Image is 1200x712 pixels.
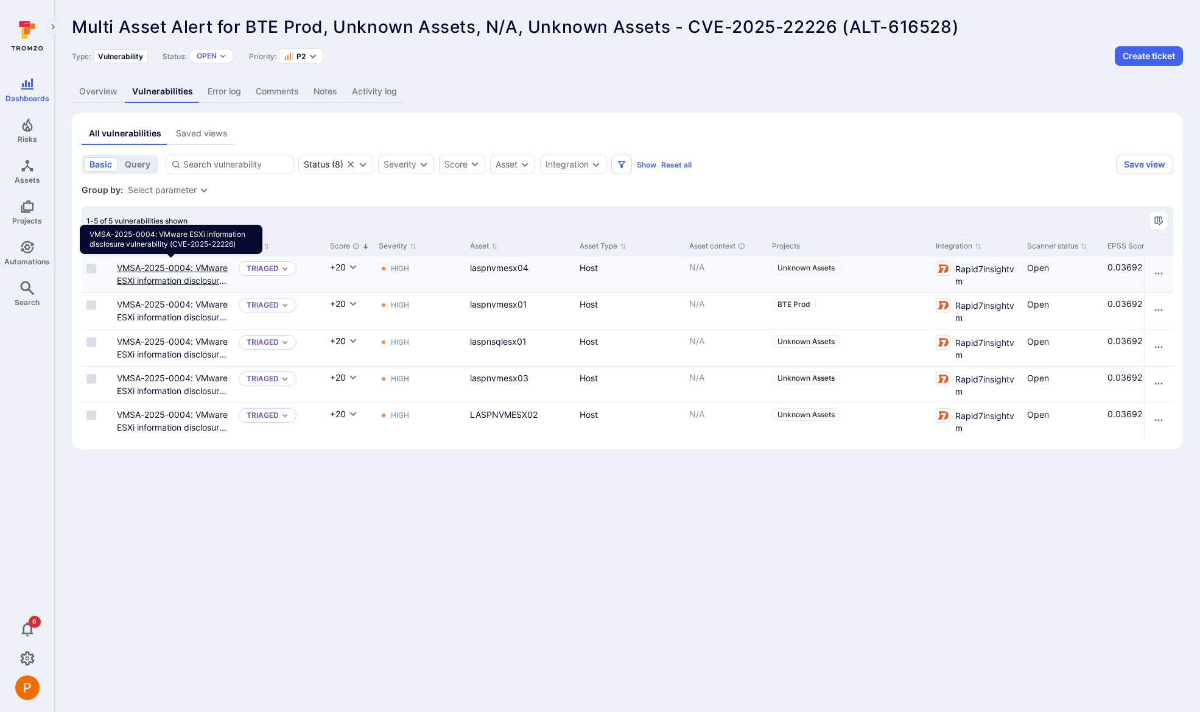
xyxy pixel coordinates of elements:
button: Triaged [247,411,279,420]
div: Host [580,335,679,348]
div: Cell for Score [325,256,374,292]
span: Rapid7insightvm [955,261,1017,287]
span: 6 [29,616,41,628]
span: Search [15,298,40,307]
div: Automatically discovered context associated with the asset [738,242,745,250]
a: VMSA-2025-0004: VMware ESXi information disclosure vulnerability (CVE-2025-22226) [117,409,228,458]
p: N/A [689,335,762,347]
div: High [391,264,409,273]
div: Cell for Scanner status [1022,403,1103,440]
a: Overview [72,80,125,103]
div: Cell for Asset Type [575,330,684,366]
div: Cell for Projects [767,293,931,330]
div: Cell for Projects [767,256,931,292]
div: Cell for Asset [465,256,575,292]
span: 0.03692 [1107,372,1142,384]
span: Assets [15,175,40,185]
span: Priority: [249,52,276,61]
span: Group by: [82,184,123,196]
button: Save view [1116,155,1173,174]
span: Type: [72,52,91,61]
div: Cell for Integration [931,256,1022,292]
a: Comments [248,80,306,103]
div: Cell for Asset context [684,293,767,330]
button: Severity [384,160,416,169]
button: Asset [496,160,518,169]
a: laspnsqlesx01 [470,336,527,347]
button: Row actions menu [1149,411,1168,430]
p: N/A [689,408,762,420]
span: Select row [86,264,96,273]
span: Rapid7insightvm [955,372,1017,398]
button: Sort by Score [330,241,369,251]
div: Cell for Integration [931,403,1022,440]
button: +20 [330,372,358,384]
button: Triaged [247,374,279,384]
div: Cell for EPSS Score [1103,256,1173,292]
button: Expand dropdown [281,375,289,382]
div: High [391,411,409,420]
div: Cell for Severity [374,256,465,292]
div: Cell for Asset Type [575,403,684,440]
span: Rapid7insightvm [955,408,1017,434]
button: Expand dropdown [199,185,209,195]
button: Expand navigation menu [46,19,60,34]
div: Score [444,158,468,171]
div: grouping parameters [128,185,209,195]
span: Rapid7insightvm [955,298,1017,324]
div: Cell for selection [82,293,112,330]
button: Expand dropdown [219,52,226,60]
div: Cell for Scanner status [1022,256,1103,292]
a: Activity log [345,80,404,103]
div: Cell for Asset context [684,367,767,403]
button: Filters [611,155,632,174]
span: 0.03692 [1107,408,1142,420]
div: Asset context [689,241,762,252]
div: Cell for Severity [374,367,465,403]
span: Projects [12,216,42,225]
div: Cell for Scanner status [1022,293,1103,330]
div: High [391,300,409,310]
div: +20 [330,261,346,273]
div: The vulnerability score is based on the parameters defined in the settings [353,242,360,250]
div: High [391,374,409,384]
div: Cell for [1144,330,1173,366]
div: Cell for Asset Type [575,256,684,292]
span: Select row [86,411,96,420]
span: Rapid7insightvm [955,335,1017,361]
span: 1-5 of 5 vulnerabilities shown [86,216,188,225]
div: Host [580,298,679,311]
div: Vulnerability [93,49,148,63]
button: +20 [330,298,358,310]
span: Status: [163,52,186,61]
div: ( 8 ) [304,160,343,169]
button: +20 [330,408,358,420]
div: Alert tabs [72,80,1183,103]
button: Status(8) [304,160,343,169]
div: Cell for selection [82,256,112,292]
button: Sort by EPSS Score [1107,241,1167,251]
p: N/A [689,298,762,310]
div: Cell for Asset [465,330,575,366]
div: Cell for Asset context [684,256,767,292]
div: Cell for Status [234,367,325,403]
div: Cell for EPSS Score [1103,293,1173,330]
button: Row actions menu [1149,337,1168,357]
div: Cell for Vulnerability [112,330,234,366]
div: Cell for Severity [374,330,465,366]
div: Cell for Asset context [684,330,767,366]
button: Expand dropdown [281,339,289,346]
span: 0.03692 [1107,298,1142,310]
button: Row actions menu [1149,264,1168,283]
div: Cell for EPSS Score [1103,367,1173,403]
button: Clear selection [346,160,356,169]
a: Error log [200,80,248,103]
button: Sort by Integration [936,241,981,251]
div: Cell for [1144,293,1173,330]
a: laspnvmesx04 [470,263,528,273]
a: VMSA-2025-0004: VMware ESXi information disclosure vulnerability (CVE-2025-22226) [117,263,228,311]
div: Status [304,160,329,169]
